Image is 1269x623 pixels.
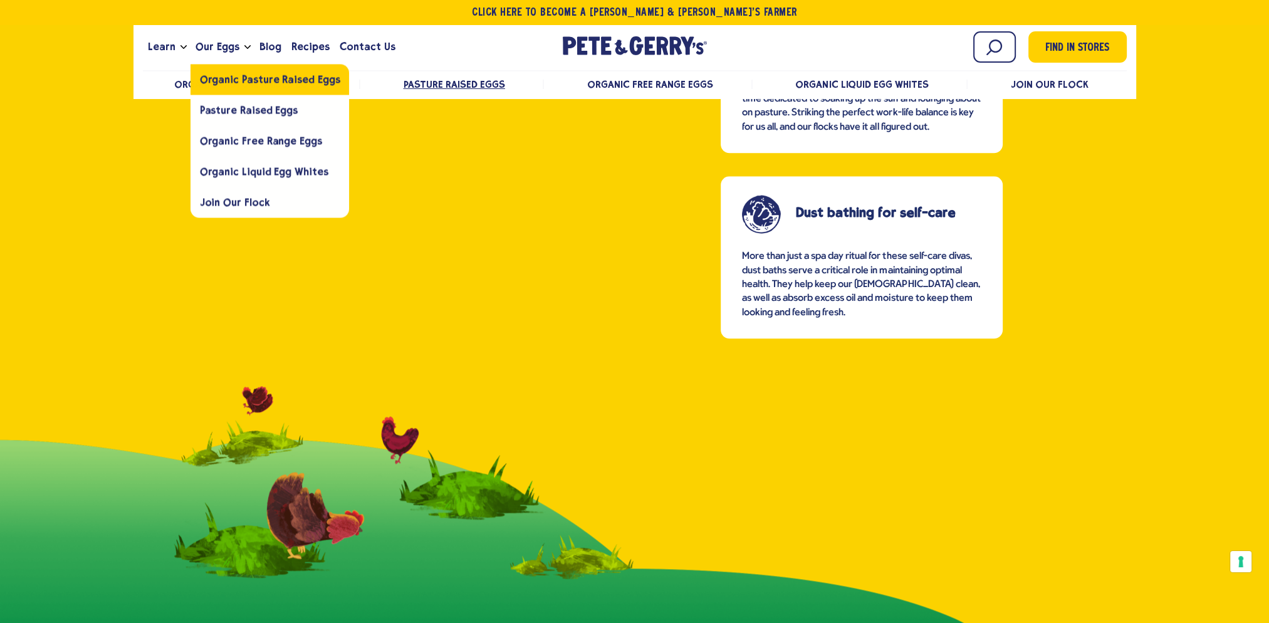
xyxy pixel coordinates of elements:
[191,30,244,64] a: Our Eggs
[200,165,328,177] span: Organic Liquid Egg Whites
[244,45,251,50] button: Open the dropdown menu for Our Eggs
[259,39,281,55] span: Blog
[1028,31,1127,63] a: Find in Stores
[191,95,350,125] a: Pasture Raised Eggs
[286,30,335,64] a: Recipes
[796,206,963,219] h3: Dust bathing for self-care
[1230,551,1251,572] button: Your consent preferences for tracking technologies
[795,78,929,90] a: Organic Liquid Egg Whites
[254,30,286,64] a: Blog
[200,104,298,116] span: Pasture Raised Eggs
[587,78,713,90] a: Organic Free Range Eggs
[200,135,322,147] span: Organic Free Range Eggs
[742,249,981,320] p: More than just a spa day ritual for these self-care divas, dust baths serve a critical role in ma...
[335,30,400,64] a: Contact Us
[200,73,340,85] span: Organic Pasture Raised Eggs
[196,39,239,55] span: Our Eggs
[403,78,504,90] a: Pasture Raised Eggs
[143,30,180,64] a: Learn
[143,70,1127,97] nav: desktop product menu
[191,64,350,95] a: Organic Pasture Raised Eggs
[973,31,1016,63] input: Search
[200,196,270,208] span: Join Our Flock
[191,125,350,156] a: Organic Free Range Eggs
[191,187,350,217] a: Join Our Flock
[191,156,350,187] a: Organic Liquid Egg Whites
[174,78,321,90] a: Organic Pasture Raised Eggs
[1045,40,1109,57] span: Find in Stores
[291,39,330,55] span: Recipes
[1011,78,1089,90] a: Join Our Flock
[340,39,395,55] span: Contact Us
[742,64,981,134] p: Hens lay one egg every 24-28 hours, so they enjoy minimal working hours, with the vast majority o...
[180,45,187,50] button: Open the dropdown menu for Learn
[148,39,175,55] span: Learn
